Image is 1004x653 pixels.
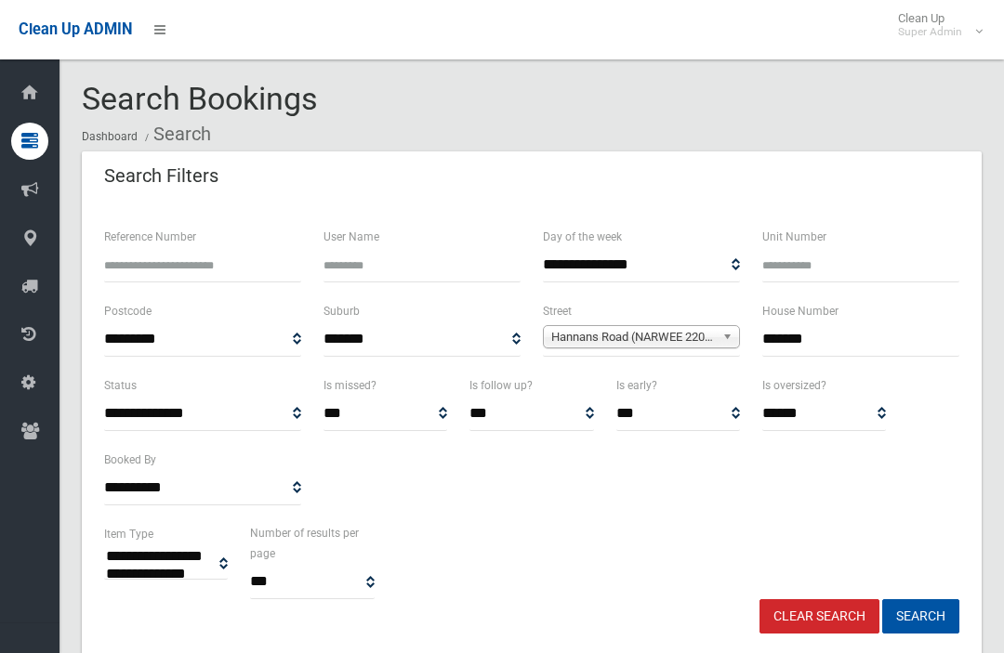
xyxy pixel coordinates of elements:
li: Search [140,117,211,151]
a: Clear Search [760,599,879,633]
label: Day of the week [543,227,622,247]
label: Status [104,375,137,396]
span: Hannans Road (NARWEE 2209) [551,326,715,348]
label: Unit Number [762,227,826,247]
span: Search Bookings [82,80,318,117]
label: Is early? [616,375,657,396]
label: Is oversized? [762,375,826,396]
button: Search [882,599,959,633]
label: Is missed? [324,375,376,396]
label: Reference Number [104,227,196,247]
label: Street [543,301,572,321]
span: Clean Up [889,11,981,39]
label: Postcode [104,301,152,321]
a: Dashboard [82,130,138,143]
label: User Name [324,227,379,247]
label: Number of results per page [250,523,374,564]
span: Clean Up ADMIN [19,20,132,38]
label: Item Type [104,524,153,544]
small: Super Admin [898,25,962,39]
header: Search Filters [82,158,241,194]
label: Suburb [324,301,360,321]
label: House Number [762,301,839,321]
label: Is follow up? [469,375,533,396]
label: Booked By [104,450,156,470]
